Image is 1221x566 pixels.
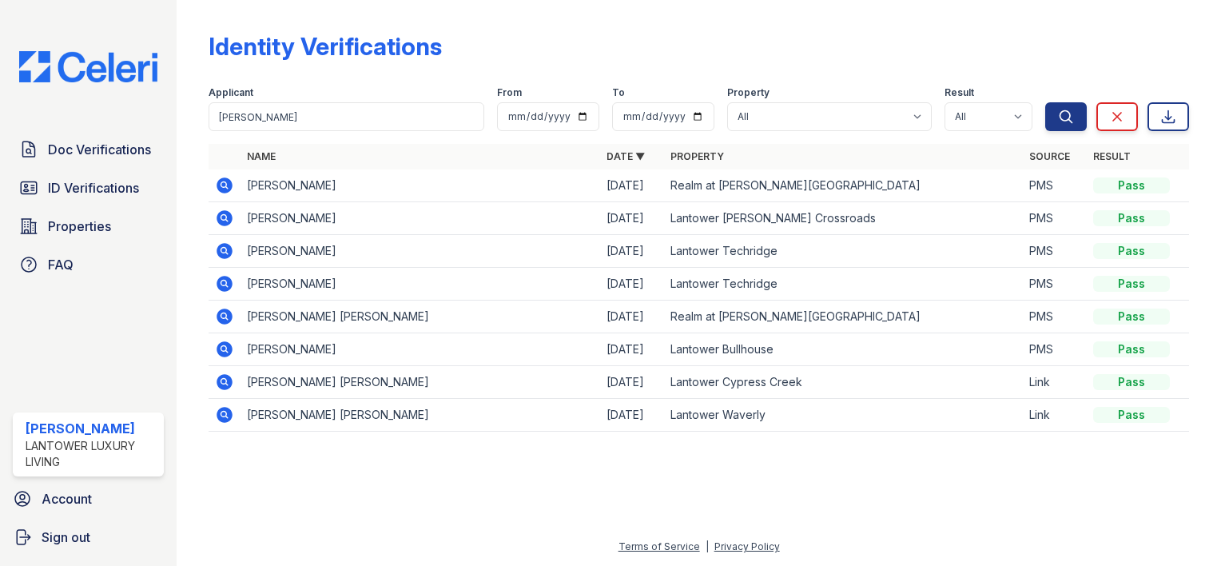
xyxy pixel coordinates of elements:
a: Account [6,483,170,515]
label: Applicant [209,86,253,99]
label: Result [945,86,974,99]
td: PMS [1023,202,1087,235]
div: Pass [1093,177,1170,193]
td: [DATE] [600,301,664,333]
label: From [497,86,522,99]
td: [PERSON_NAME] [PERSON_NAME] [241,301,599,333]
td: PMS [1023,235,1087,268]
span: Doc Verifications [48,140,151,159]
div: Pass [1093,210,1170,226]
span: ID Verifications [48,178,139,197]
td: [PERSON_NAME] [241,169,599,202]
label: Property [727,86,770,99]
td: [DATE] [600,399,664,432]
td: PMS [1023,169,1087,202]
td: [PERSON_NAME] [241,333,599,366]
td: PMS [1023,301,1087,333]
td: Lantower [PERSON_NAME] Crossroads [664,202,1023,235]
td: [PERSON_NAME] [241,268,599,301]
td: [PERSON_NAME] [PERSON_NAME] [241,366,599,399]
td: Realm at [PERSON_NAME][GEOGRAPHIC_DATA] [664,169,1023,202]
span: Properties [48,217,111,236]
span: FAQ [48,255,74,274]
span: Sign out [42,528,90,547]
input: Search by name or phone number [209,102,484,131]
td: Lantower Cypress Creek [664,366,1023,399]
div: [PERSON_NAME] [26,419,157,438]
div: Pass [1093,309,1170,325]
td: Lantower Bullhouse [664,333,1023,366]
td: Lantower Waverly [664,399,1023,432]
a: ID Verifications [13,172,164,204]
td: [DATE] [600,235,664,268]
a: Sign out [6,521,170,553]
a: Result [1093,150,1131,162]
td: PMS [1023,268,1087,301]
td: PMS [1023,333,1087,366]
a: Doc Verifications [13,134,164,165]
div: Pass [1093,341,1170,357]
td: [DATE] [600,202,664,235]
label: To [612,86,625,99]
a: Privacy Policy [714,540,780,552]
a: Date ▼ [607,150,645,162]
div: Lantower Luxury Living [26,438,157,470]
a: FAQ [13,249,164,281]
td: [DATE] [600,333,664,366]
td: Link [1023,399,1087,432]
img: CE_Logo_Blue-a8612792a0a2168367f1c8372b55b34899dd931a85d93a1a3d3e32e68fde9ad4.png [6,51,170,82]
td: [PERSON_NAME] [241,235,599,268]
div: Pass [1093,374,1170,390]
td: [DATE] [600,169,664,202]
td: Realm at [PERSON_NAME][GEOGRAPHIC_DATA] [664,301,1023,333]
td: [PERSON_NAME] [PERSON_NAME] [241,399,599,432]
a: Property [670,150,724,162]
a: Terms of Service [618,540,700,552]
a: Properties [13,210,164,242]
td: [DATE] [600,268,664,301]
div: | [706,540,709,552]
a: Name [247,150,276,162]
span: Account [42,489,92,508]
div: Identity Verifications [209,32,442,61]
div: Pass [1093,243,1170,259]
td: Lantower Techridge [664,235,1023,268]
td: Lantower Techridge [664,268,1023,301]
td: Link [1023,366,1087,399]
td: [PERSON_NAME] [241,202,599,235]
a: Source [1029,150,1070,162]
div: Pass [1093,407,1170,423]
div: Pass [1093,276,1170,292]
td: [DATE] [600,366,664,399]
